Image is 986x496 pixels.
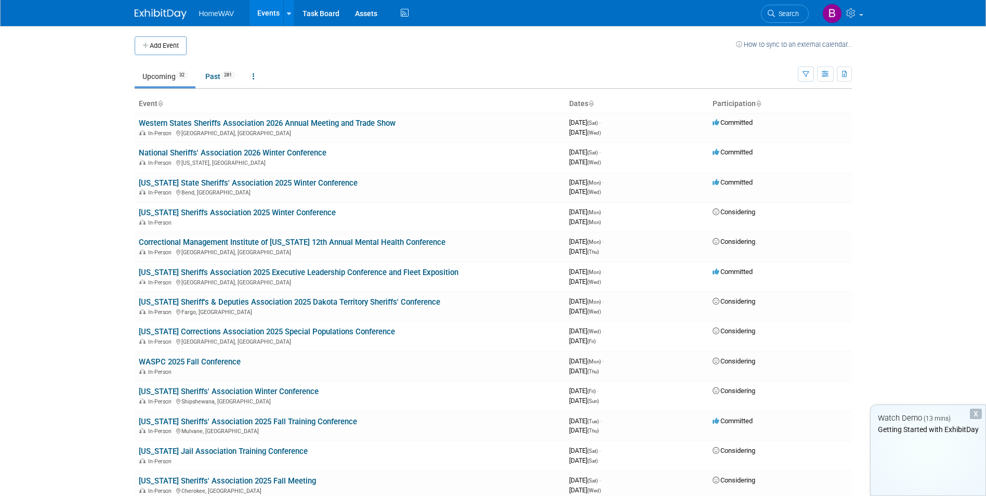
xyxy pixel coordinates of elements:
span: [DATE] [569,397,599,404]
a: [US_STATE] Sheriffs Association 2025 Winter Conference [139,208,336,217]
span: [DATE] [569,417,602,425]
span: [DATE] [569,208,604,216]
span: In-Person [148,160,175,166]
span: [DATE] [569,238,604,245]
span: (Mon) [587,269,601,275]
div: Mulvane, [GEOGRAPHIC_DATA] [139,426,561,435]
span: (Mon) [587,210,601,215]
span: In-Person [148,130,175,137]
span: [DATE] [569,119,601,126]
button: Add Event [135,36,187,55]
div: Bend, [GEOGRAPHIC_DATA] [139,188,561,196]
img: In-Person Event [139,488,146,493]
span: (Sun) [587,398,599,404]
a: [US_STATE] Sheriffs' Association 2025 Fall Meeting [139,476,316,486]
span: [DATE] [569,476,601,484]
span: (Sat) [587,458,598,464]
span: Considering [713,357,755,365]
img: Brian Owens [822,4,842,23]
span: Search [775,10,799,18]
img: In-Person Event [139,219,146,225]
span: (Sat) [587,120,598,126]
span: (Wed) [587,189,601,195]
span: In-Person [148,249,175,256]
span: Considering [713,476,755,484]
div: Getting Started with ExhibitDay [871,424,985,435]
th: Participation [708,95,852,113]
span: - [602,327,604,335]
a: Sort by Start Date [588,99,594,108]
span: Committed [713,148,753,156]
a: WASPC 2025 Fall Conference [139,357,241,367]
span: [DATE] [569,218,601,226]
a: How to sync to an external calendar... [736,41,852,48]
div: [US_STATE], [GEOGRAPHIC_DATA] [139,158,561,166]
span: [DATE] [569,247,599,255]
img: In-Person Event [139,398,146,403]
a: [US_STATE] Corrections Association 2025 Special Populations Conference [139,327,395,336]
span: In-Person [148,219,175,226]
a: Search [761,5,809,23]
span: (Sat) [587,448,598,454]
span: (Thu) [587,249,599,255]
span: Considering [713,297,755,305]
span: [DATE] [569,367,599,375]
span: [DATE] [569,307,601,315]
img: In-Person Event [139,309,146,314]
span: (Thu) [587,428,599,434]
a: Correctional Management Institute of [US_STATE] 12th Annual Mental Health Conference [139,238,445,247]
span: [DATE] [569,337,596,345]
img: In-Person Event [139,458,146,463]
span: - [602,208,604,216]
span: - [602,297,604,305]
span: (Fri) [587,338,596,344]
span: (Mon) [587,219,601,225]
span: - [599,148,601,156]
span: - [599,476,601,484]
span: Committed [713,178,753,186]
span: In-Person [148,309,175,316]
span: (Tue) [587,419,599,424]
a: Past281 [198,67,243,86]
span: In-Person [148,189,175,196]
span: In-Person [148,428,175,435]
span: (Sat) [587,150,598,155]
span: (Wed) [587,309,601,315]
img: In-Person Event [139,369,146,374]
img: In-Person Event [139,428,146,433]
a: [US_STATE] Sheriffs Association 2025 Executive Leadership Conference and Fleet Exposition [139,268,458,277]
span: [DATE] [569,148,601,156]
div: [GEOGRAPHIC_DATA], [GEOGRAPHIC_DATA] [139,128,561,137]
span: [DATE] [569,456,598,464]
th: Event [135,95,565,113]
span: Considering [713,238,755,245]
span: HomeWAV [199,9,234,18]
span: Considering [713,447,755,454]
span: (Mon) [587,359,601,364]
a: Sort by Event Name [157,99,163,108]
span: [DATE] [569,357,604,365]
span: In-Person [148,398,175,405]
span: (Thu) [587,369,599,374]
a: National Sheriffs' Association 2026 Winter Conference [139,148,326,158]
a: [US_STATE] State Sheriffs' Association 2025 Winter Conference [139,178,358,188]
span: - [600,417,602,425]
th: Dates [565,95,708,113]
span: - [599,447,601,454]
div: Fargo, [GEOGRAPHIC_DATA] [139,307,561,316]
div: [GEOGRAPHIC_DATA], [GEOGRAPHIC_DATA] [139,337,561,345]
img: In-Person Event [139,160,146,165]
img: In-Person Event [139,279,146,284]
img: In-Person Event [139,130,146,135]
span: In-Person [148,369,175,375]
span: - [597,387,599,395]
span: [DATE] [569,278,601,285]
span: Considering [713,327,755,335]
span: In-Person [148,338,175,345]
span: - [602,238,604,245]
span: [DATE] [569,486,601,494]
span: [DATE] [569,268,604,276]
span: (Fri) [587,388,596,394]
span: - [602,357,604,365]
a: Upcoming32 [135,67,195,86]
